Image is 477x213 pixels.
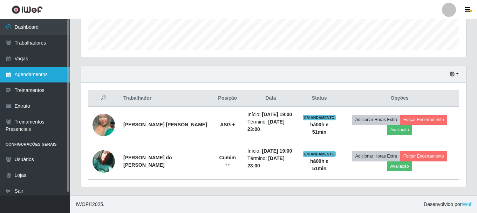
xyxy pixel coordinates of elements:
[352,151,400,161] button: Adicionar Horas Extra
[123,155,172,168] strong: [PERSON_NAME] do [PERSON_NAME]
[400,115,447,125] button: Forçar Encerramento
[119,90,212,107] th: Trabalhador
[298,90,340,107] th: Status
[76,201,89,207] span: IWOF
[220,122,235,127] strong: ASG +
[387,125,412,135] button: Avaliação
[76,201,104,208] span: © 2025 .
[247,155,294,169] li: Término:
[424,201,471,208] span: Desenvolvido por
[352,115,400,125] button: Adicionar Horas Extra
[212,90,243,107] th: Posição
[400,151,447,161] button: Forçar Encerramento
[262,112,292,117] time: [DATE] 19:00
[310,158,328,171] strong: há 00 h e 51 min
[219,155,236,168] strong: Cumim ++
[247,118,294,133] li: Término:
[340,90,459,107] th: Opções
[262,148,292,154] time: [DATE] 19:00
[462,201,471,207] a: iWof
[93,105,115,145] img: 1684607735548.jpeg
[93,150,115,173] img: 1671317800935.jpeg
[247,111,294,118] li: Início:
[310,122,328,135] strong: há 00 h e 51 min
[247,147,294,155] li: Início:
[243,90,298,107] th: Data
[123,122,207,127] strong: [PERSON_NAME] [PERSON_NAME]
[387,161,412,171] button: Avaliação
[303,151,336,157] span: EM ANDAMENTO
[303,115,336,120] span: EM ANDAMENTO
[12,5,43,14] img: CoreUI Logo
